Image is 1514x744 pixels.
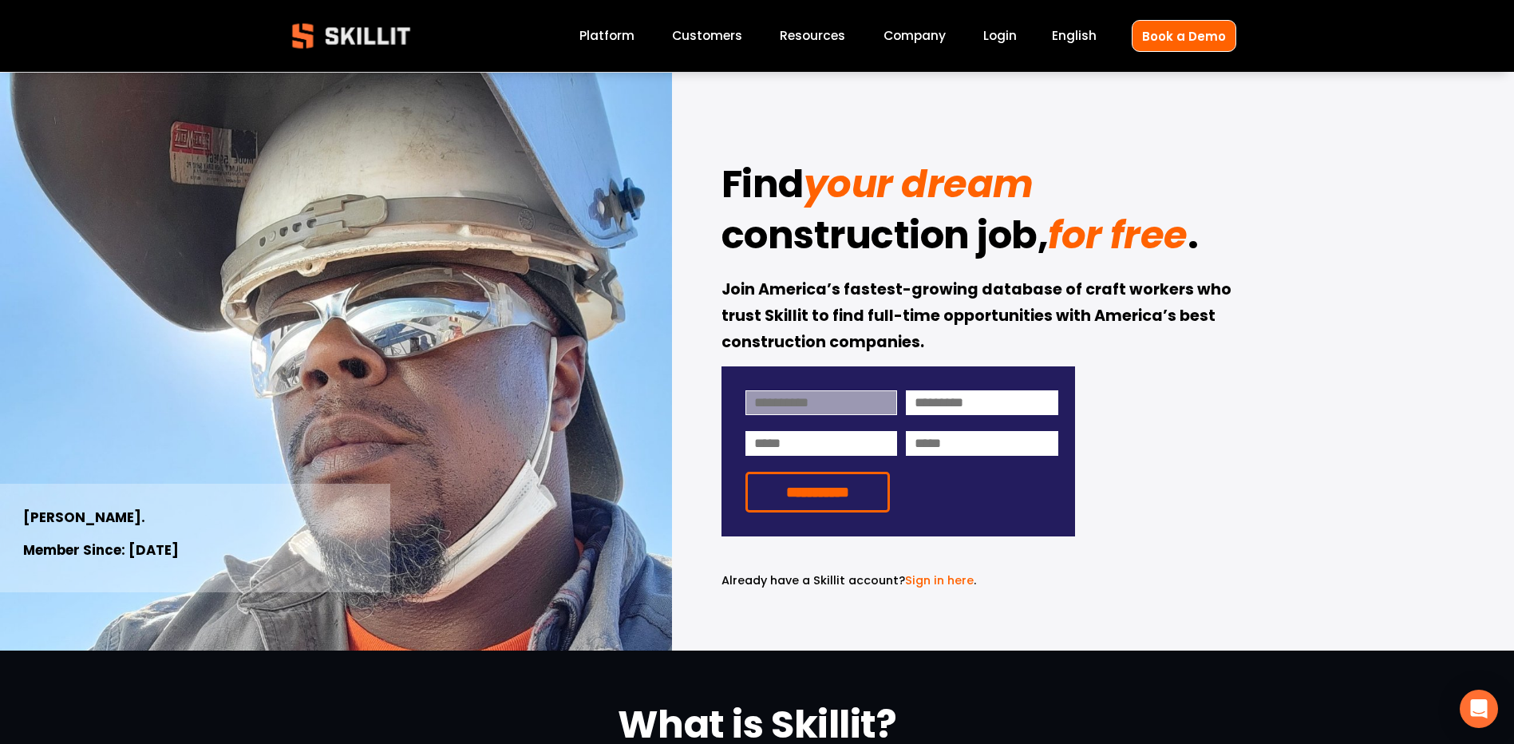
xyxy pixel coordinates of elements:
[1052,26,1097,45] span: English
[279,12,424,60] img: Skillit
[780,26,845,45] span: Resources
[721,206,1049,271] strong: construction job,
[1188,206,1199,271] strong: .
[579,26,634,47] a: Platform
[1132,20,1236,51] a: Book a Demo
[23,507,145,530] strong: [PERSON_NAME].
[721,155,804,220] strong: Find
[721,278,1235,356] strong: Join America’s fastest-growing database of craft workers who trust Skillit to find full-time oppo...
[1052,26,1097,47] div: language picker
[721,572,1075,590] p: .
[721,572,905,588] span: Already have a Skillit account?
[883,26,946,47] a: Company
[983,26,1017,47] a: Login
[905,572,974,588] a: Sign in here
[1048,208,1187,262] em: for free
[780,26,845,47] a: folder dropdown
[672,26,742,47] a: Customers
[804,157,1034,211] em: your dream
[1460,690,1498,728] div: Open Intercom Messenger
[23,540,179,563] strong: Member Since: [DATE]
